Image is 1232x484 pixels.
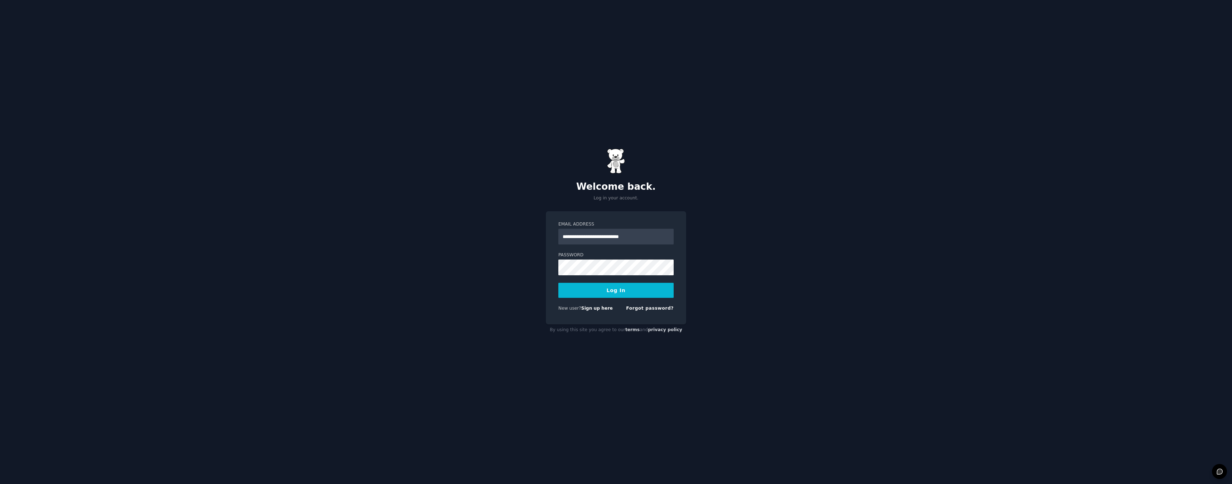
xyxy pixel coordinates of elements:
a: terms [625,327,640,332]
a: Sign up here [581,306,613,311]
a: Forgot password? [626,306,674,311]
label: Password [558,252,674,258]
h2: Welcome back. [546,181,686,193]
div: By using this site you agree to our and [546,324,686,336]
p: Log in your account. [546,195,686,202]
img: Gummy Bear [607,149,625,174]
span: New user? [558,306,581,311]
a: privacy policy [648,327,682,332]
label: Email Address [558,221,674,228]
button: Log In [558,283,674,298]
